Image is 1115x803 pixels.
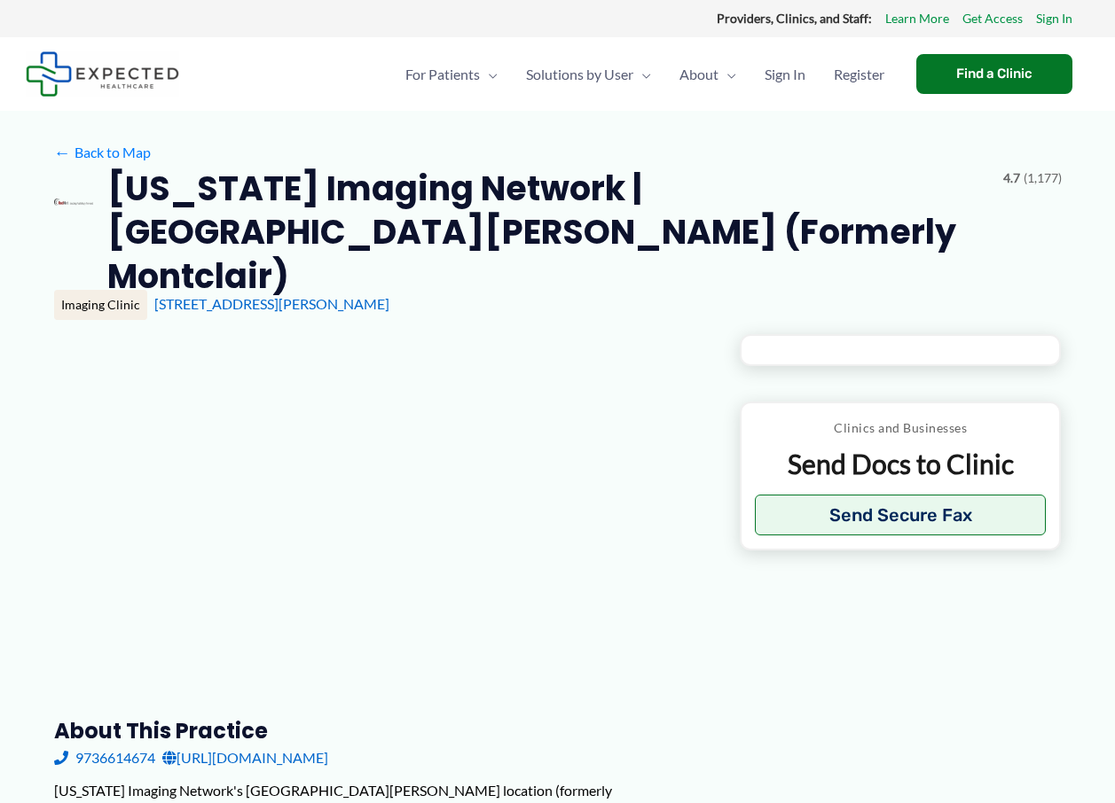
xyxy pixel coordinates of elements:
[750,43,820,105] a: Sign In
[26,51,179,97] img: Expected Healthcare Logo - side, dark font, small
[679,43,718,105] span: About
[1003,167,1020,190] span: 4.7
[755,417,1047,440] p: Clinics and Businesses
[885,7,949,30] a: Learn More
[54,745,155,771] a: 9736614674
[54,139,151,166] a: ←Back to Map
[962,7,1023,30] a: Get Access
[1024,167,1062,190] span: (1,177)
[718,43,736,105] span: Menu Toggle
[54,144,71,160] span: ←
[405,43,480,105] span: For Patients
[526,43,633,105] span: Solutions by User
[1036,7,1072,30] a: Sign In
[820,43,899,105] a: Register
[107,167,988,298] h2: [US_STATE] Imaging Network | [GEOGRAPHIC_DATA][PERSON_NAME] (Formerly Montclair)
[834,43,884,105] span: Register
[54,717,711,745] h3: About this practice
[480,43,498,105] span: Menu Toggle
[633,43,651,105] span: Menu Toggle
[717,11,872,26] strong: Providers, Clinics, and Staff:
[391,43,512,105] a: For PatientsMenu Toggle
[162,745,328,771] a: [URL][DOMAIN_NAME]
[154,295,389,312] a: [STREET_ADDRESS][PERSON_NAME]
[512,43,665,105] a: Solutions by UserMenu Toggle
[665,43,750,105] a: AboutMenu Toggle
[765,43,805,105] span: Sign In
[916,54,1072,94] a: Find a Clinic
[391,43,899,105] nav: Primary Site Navigation
[54,290,147,320] div: Imaging Clinic
[755,447,1047,481] p: Send Docs to Clinic
[755,495,1047,535] button: Send Secure Fax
